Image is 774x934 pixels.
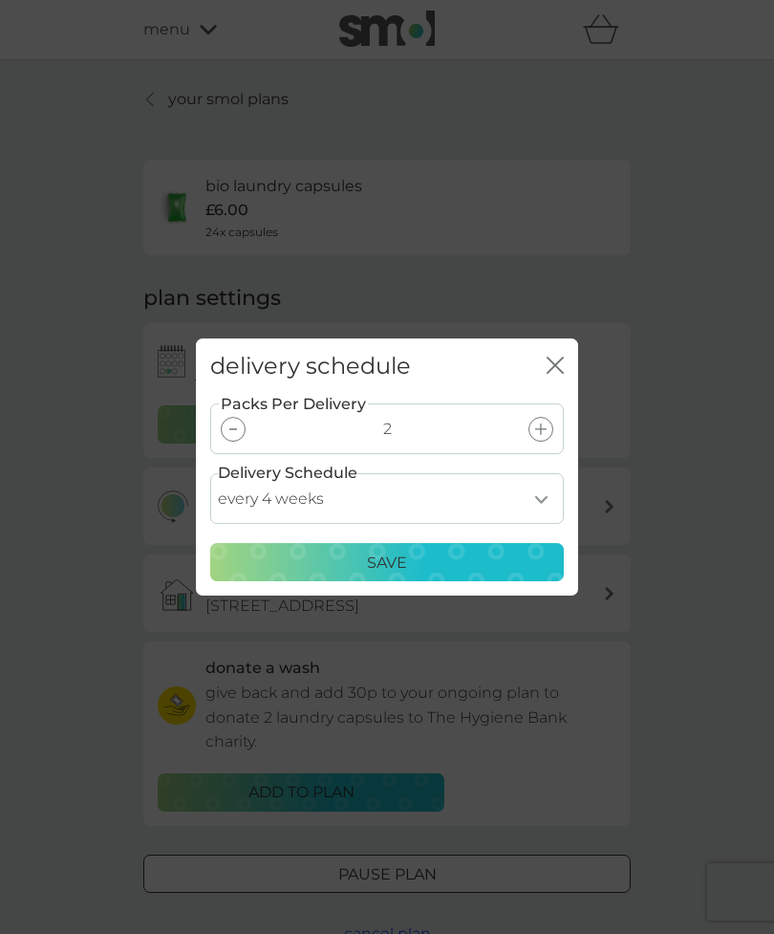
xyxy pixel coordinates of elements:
[367,551,407,576] p: Save
[218,461,357,486] label: Delivery Schedule
[547,357,564,377] button: close
[210,353,411,380] h2: delivery schedule
[219,392,368,417] label: Packs Per Delivery
[383,417,392,442] p: 2
[210,543,564,581] button: Save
